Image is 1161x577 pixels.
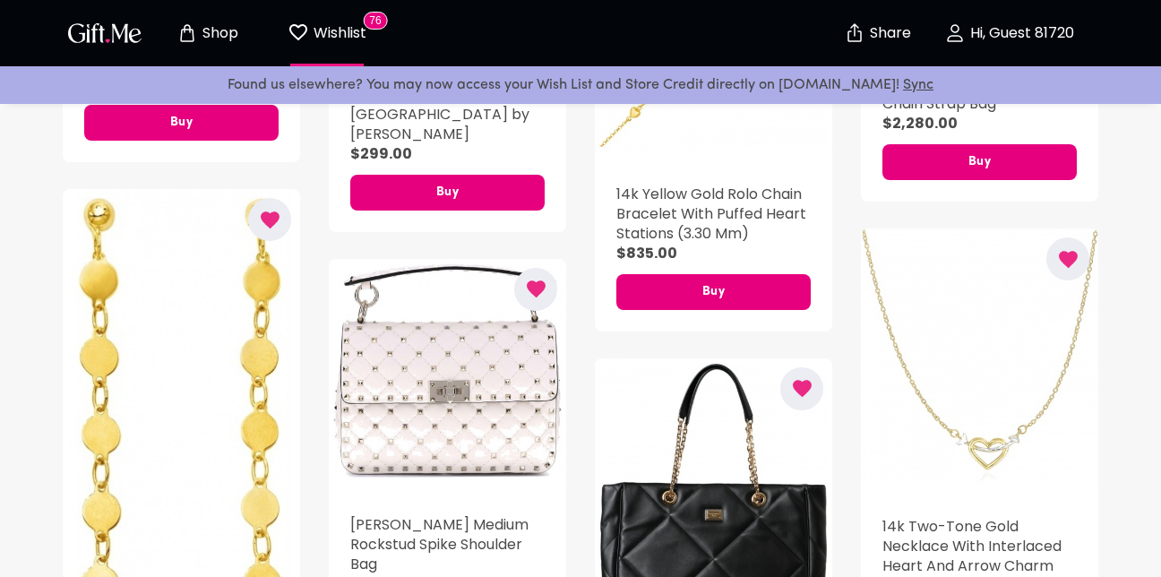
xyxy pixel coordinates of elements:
img: GiftMe Logo [64,20,145,46]
span: Buy [882,152,1077,172]
p: $2,280.00 [882,114,1077,133]
button: GiftMe Logo [63,22,147,44]
span: Buy [616,282,811,302]
button: Wishlist page [278,4,376,62]
span: Buy [84,113,279,133]
p: $835.00 [616,244,811,263]
button: Buy [882,144,1077,180]
a: Sync [903,78,933,92]
p: Share [865,26,911,41]
p: Hi, Guest 81720 [966,26,1074,41]
h5: [PERSON_NAME] Born In [GEOGRAPHIC_DATA] by [PERSON_NAME] [350,85,545,144]
button: Buy [84,105,279,141]
button: Share [846,2,908,65]
div: 14k Two-Tone Gold Necklace With Interlaced Heart And Arrow Charm [861,228,1098,487]
img: secure [844,22,865,44]
p: Found us elsewhere? You may now access your Wish List and Store Credit directly on [DOMAIN_NAME]! [14,73,1147,97]
h5: [PERSON_NAME] Medium Rockstud Spike Shoulder Bag [350,515,545,574]
span: 76 [363,12,387,30]
button: Buy [616,274,811,310]
button: Store page [158,4,256,62]
p: Wishlist [309,22,366,45]
div: Valentino Garavani Medium Rockstud Spike Shoulder Bag [329,259,566,485]
p: $299.00 [350,144,545,164]
button: Hi, Guest 81720 [919,4,1098,62]
button: Buy [350,175,545,211]
h5: 14k Two-Tone Gold Necklace With Interlaced Heart And Arrow Charm [882,517,1077,576]
h5: 14k Yellow Gold Rolo Chain Bracelet With Puffed Heart Stations (3.30 Mm) [616,185,811,244]
p: Shop [198,26,238,41]
span: Buy [350,183,545,202]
